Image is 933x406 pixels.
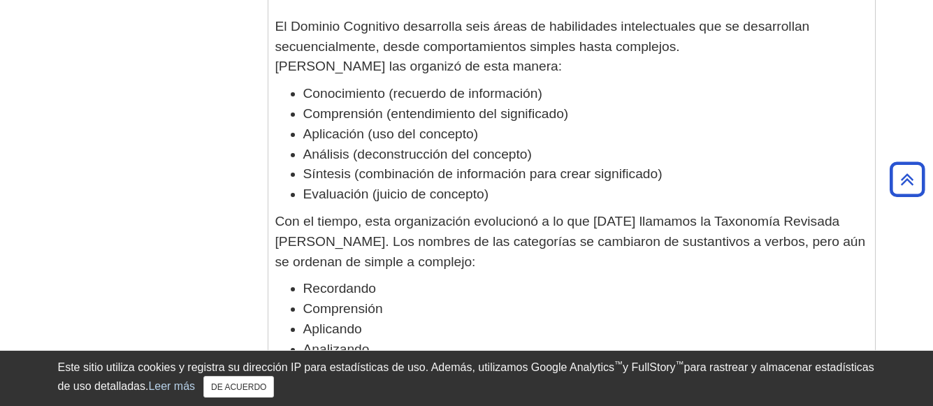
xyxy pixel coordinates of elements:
[303,86,542,101] font: Conocimiento (recuerdo de información)
[303,166,663,181] font: Síntesis (combinación de información para crear significado)
[303,147,532,161] font: Análisis (deconstrucción del concepto)
[303,342,370,356] font: Analizando
[211,382,266,392] font: DE ACUERDO
[303,126,479,141] font: Aplicación (uso del concepto)
[623,361,676,373] font: y FullStory
[303,321,362,336] font: Aplicando
[148,380,195,392] a: Leer más
[275,19,810,54] font: El Dominio Cognitivo desarrolla seis áreas de habilidades intelectuales que se desarrollan secuen...
[885,170,930,189] a: Volver arriba
[203,376,274,398] button: Cerca
[275,59,563,73] font: [PERSON_NAME] las organizó de esta manera:
[275,214,866,269] font: Con el tiempo, esta organización evolucionó a lo que [DATE] llamamos la Taxonomía Revisada [PERSO...
[58,361,615,373] font: Este sitio utiliza cookies y registra su dirección IP para estadísticas de uso. Además, utilizamo...
[303,187,489,201] font: Evaluación (juicio de concepto)
[58,361,874,392] font: para rastrear y almacenar estadísticas de uso detalladas.
[303,106,569,121] font: Comprensión (entendimiento del significado)
[303,281,377,296] font: Recordando
[614,359,623,369] font: ™
[303,301,383,316] font: Comprensión
[676,359,684,369] font: ™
